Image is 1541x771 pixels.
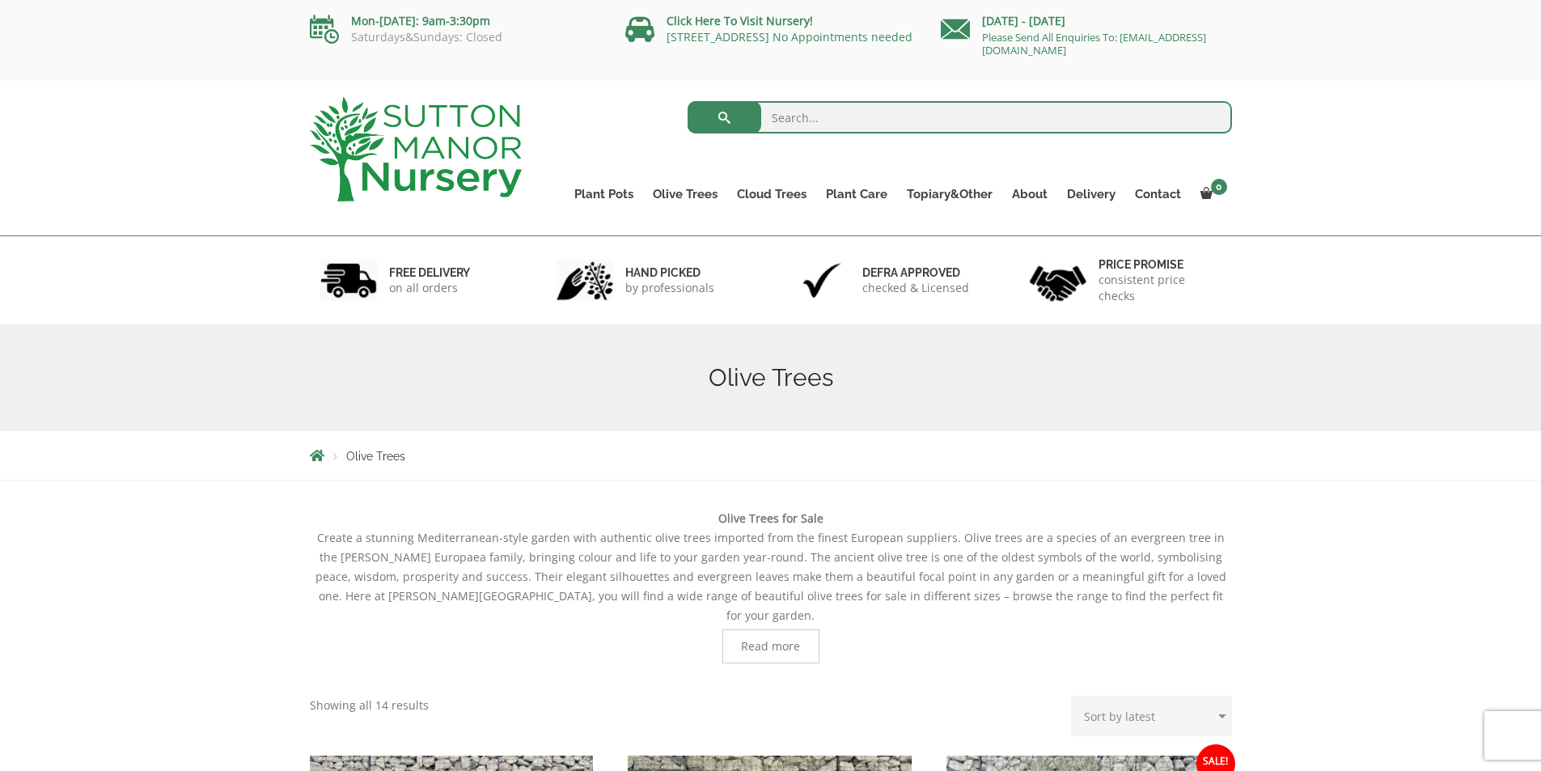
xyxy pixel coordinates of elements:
h6: hand picked [625,265,714,280]
a: Plant Pots [565,183,643,205]
p: checked & Licensed [862,280,969,296]
select: Shop order [1071,696,1232,736]
nav: Breadcrumbs [310,449,1232,462]
span: Read more [741,641,800,652]
b: Olive Trees for Sale [718,510,823,526]
span: 0 [1211,179,1227,195]
a: Cloud Trees [727,183,816,205]
p: Mon-[DATE]: 9am-3:30pm [310,11,601,31]
a: Delivery [1057,183,1125,205]
h1: Olive Trees [310,363,1232,392]
img: 4.jpg [1030,256,1086,305]
span: Olive Trees [346,450,405,463]
h6: FREE DELIVERY [389,265,470,280]
a: 0 [1191,183,1232,205]
h6: Price promise [1099,257,1221,272]
p: Showing all 14 results [310,696,429,715]
a: Plant Care [816,183,897,205]
p: consistent price checks [1099,272,1221,304]
img: 3.jpg [794,260,850,301]
p: [DATE] - [DATE] [941,11,1232,31]
a: Please Send All Enquiries To: [EMAIL_ADDRESS][DOMAIN_NAME] [982,30,1206,57]
img: 2.jpg [557,260,613,301]
div: Create a stunning Mediterranean-style garden with authentic olive trees imported from the finest ... [310,509,1232,663]
p: by professionals [625,280,714,296]
img: 1.jpg [320,260,377,301]
img: logo [310,97,522,201]
a: [STREET_ADDRESS] No Appointments needed [667,29,912,44]
input: Search... [688,101,1232,133]
p: on all orders [389,280,470,296]
p: Saturdays&Sundays: Closed [310,31,601,44]
a: Contact [1125,183,1191,205]
a: Topiary&Other [897,183,1002,205]
h6: Defra approved [862,265,969,280]
a: About [1002,183,1057,205]
a: Olive Trees [643,183,727,205]
a: Click Here To Visit Nursery! [667,13,813,28]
